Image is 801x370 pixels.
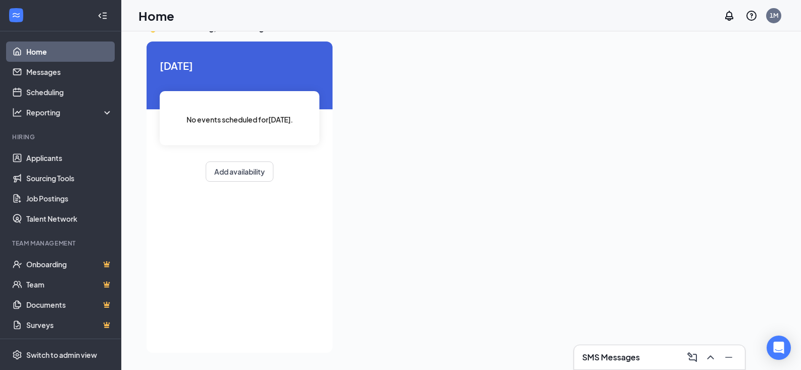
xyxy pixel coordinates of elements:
svg: Notifications [723,10,735,22]
button: ComposeMessage [684,349,700,365]
svg: ChevronUp [704,351,717,363]
a: Scheduling [26,82,113,102]
h3: SMS Messages [582,352,640,363]
button: Add availability [206,161,273,182]
a: OnboardingCrown [26,254,113,274]
span: No events scheduled for [DATE] . [186,114,293,125]
a: SurveysCrown [26,315,113,335]
div: Team Management [12,239,111,248]
svg: Settings [12,350,22,360]
a: Applicants [26,148,113,168]
svg: Minimize [723,351,735,363]
svg: Analysis [12,107,22,117]
a: TeamCrown [26,274,113,295]
button: ChevronUp [702,349,719,365]
div: Open Intercom Messenger [767,336,791,360]
svg: WorkstreamLogo [11,10,21,20]
div: Switch to admin view [26,350,97,360]
a: DocumentsCrown [26,295,113,315]
div: Hiring [12,133,111,141]
a: Job Postings [26,188,113,209]
a: Messages [26,62,113,82]
button: Minimize [721,349,737,365]
a: Sourcing Tools [26,168,113,188]
a: Home [26,42,113,62]
div: Reporting [26,107,113,117]
svg: QuestionInfo [745,10,758,22]
h1: Home [138,7,174,24]
svg: ComposeMessage [686,351,698,363]
a: Talent Network [26,209,113,229]
svg: Collapse [98,11,108,21]
div: 1M [770,11,778,20]
span: [DATE] [160,58,319,73]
